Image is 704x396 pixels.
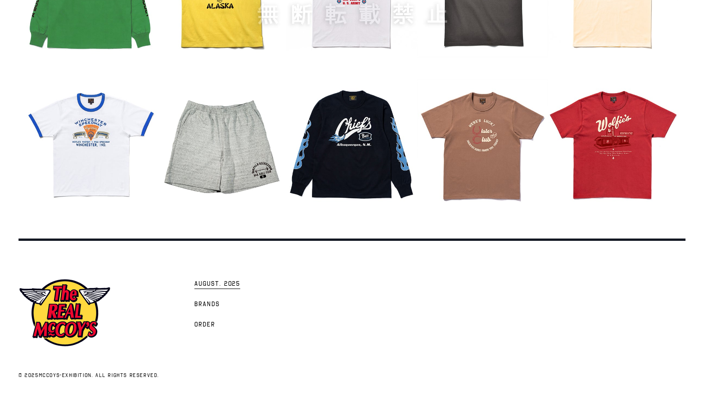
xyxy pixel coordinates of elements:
[190,273,245,294] a: AUGUST. 2025
[19,371,334,380] p: © 2025 . All rights reserved.
[194,300,220,309] span: Brands
[194,280,240,289] span: AUGUST. 2025
[190,294,224,314] a: Brands
[19,278,111,348] img: mccoys-exhibition
[39,372,92,378] a: mccoys-exhibition
[194,321,215,330] span: Order
[190,314,220,334] a: Order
